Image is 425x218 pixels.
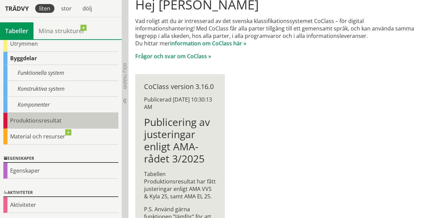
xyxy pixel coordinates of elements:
div: Funktionella system [3,65,118,81]
div: dölj [78,4,96,13]
div: Aktiviteter [3,189,118,197]
div: Material och resurser [3,129,118,145]
h1: Publicering av justeringar enligt AMA-rådet 3/2025 [144,116,216,165]
div: Utrymmen [3,36,118,52]
div: stor [57,4,76,13]
a: information om CoClass här » [170,40,246,47]
div: Trädvy [1,5,32,12]
div: Konstruktiva system [3,81,118,97]
a: Mina strukturer [33,22,90,39]
div: Egenskaper [3,163,118,179]
div: Publicerad [DATE] 10:30:13 AM [144,96,216,111]
div: Aktiviteter [3,197,118,213]
div: CoClass version 3.16.0 [144,83,216,90]
p: Tabellen Produktionsresultat har fått justeringar enligt AMA VVS & Kyla 25, samt AMA EL 25. [144,170,216,200]
p: Vad roligt att du är intresserad av det svenska klassifikationssystemet CoClass – för digital inf... [135,17,418,47]
div: liten [35,4,54,13]
span: Dölj trädvy [122,63,128,89]
div: Byggdelar [3,52,118,65]
a: Frågor och svar om CoClass » [135,52,211,60]
div: Komponenter [3,97,118,113]
div: Produktionsresultat [3,113,118,129]
div: Egenskaper [3,155,118,163]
